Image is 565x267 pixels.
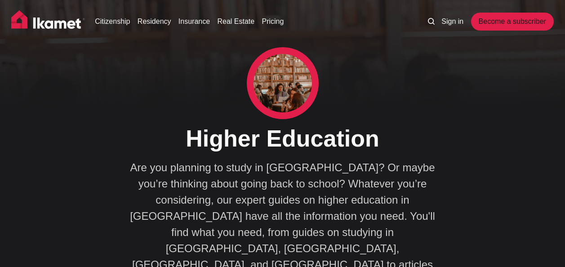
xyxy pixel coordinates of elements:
[262,16,284,27] a: Pricing
[138,16,171,27] a: Residency
[116,125,449,152] h1: Higher Education
[471,13,554,31] a: Become a subscriber
[95,16,130,27] a: Citizenship
[217,16,254,27] a: Real Estate
[11,10,85,33] img: Ikamet home
[178,16,210,27] a: Insurance
[254,54,312,112] img: Higher Education
[441,16,463,27] a: Sign in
